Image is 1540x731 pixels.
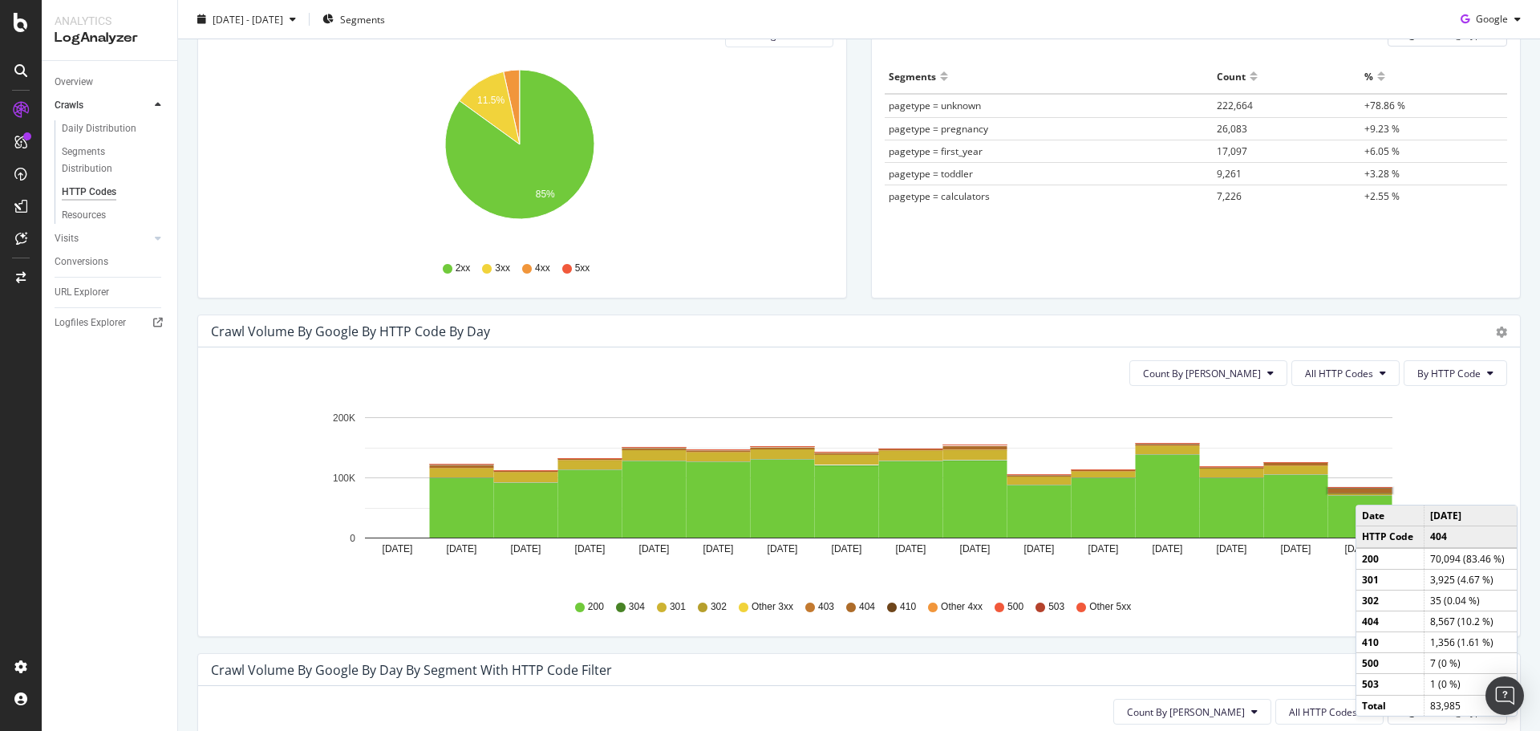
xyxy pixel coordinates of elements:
span: 200 [588,600,604,614]
span: Other 3xx [752,600,793,614]
span: 500 [1007,600,1023,614]
text: 11.5% [477,95,505,106]
text: [DATE] [1153,543,1183,554]
button: All HTTP Codes [1275,699,1384,725]
span: pagetype = pregnancy [889,122,988,136]
text: [DATE] [1217,543,1247,554]
td: 1,356 (1.61 %) [1424,632,1517,653]
a: Conversions [55,254,166,270]
div: Resources [62,207,106,224]
text: [DATE] [1281,543,1311,554]
text: [DATE] [703,543,734,554]
span: 3xx [495,262,510,275]
div: URL Explorer [55,284,109,301]
span: +2.55 % [1364,189,1400,203]
a: Segments Distribution [62,144,166,177]
span: 222,664 [1217,99,1253,112]
span: +3.28 % [1364,167,1400,181]
span: 7,226 [1217,189,1242,203]
span: By HTTP Code [1417,367,1481,380]
td: 8,567 (10.2 %) [1424,611,1517,632]
td: HTTP Code [1356,526,1424,548]
div: Visits [55,230,79,247]
span: 404 [859,600,875,614]
button: Count By [PERSON_NAME] [1129,360,1287,386]
text: [DATE] [1024,543,1055,554]
a: Crawls [55,97,150,114]
td: 404 [1356,611,1424,632]
text: 0 [350,533,355,544]
text: 200K [333,412,355,424]
text: [DATE] [832,543,862,554]
td: 70,094 (83.46 %) [1424,548,1517,570]
td: 1 (0 %) [1424,674,1517,695]
div: Count [1217,63,1246,89]
a: Daily Distribution [62,120,166,137]
span: pagetype = first_year [889,144,983,158]
span: All HTTP Codes [1289,705,1357,719]
text: [DATE] [383,543,413,554]
text: [DATE] [1088,543,1119,554]
span: 2xx [456,262,471,275]
span: +9.23 % [1364,122,1400,136]
text: [DATE] [447,543,477,554]
span: 9,261 [1217,167,1242,181]
td: 503 [1356,674,1424,695]
div: Crawl Volume by google by HTTP Code by Day [211,323,490,339]
div: Open Intercom Messenger [1485,676,1524,715]
span: 17,097 [1217,144,1247,158]
span: Count By Day [1143,367,1261,380]
a: Visits [55,230,150,247]
span: 503 [1048,600,1064,614]
text: [DATE] [639,543,670,554]
td: 83,985 [1424,695,1517,716]
text: [DATE] [768,543,798,554]
div: HTTP Codes [62,184,116,201]
span: 301 [670,600,686,614]
a: Overview [55,74,166,91]
div: % [1364,63,1373,89]
div: Overview [55,74,93,91]
td: [DATE] [1424,506,1517,526]
text: 100K [333,473,355,484]
div: Conversions [55,254,108,270]
span: +78.86 % [1364,99,1405,112]
td: 410 [1356,632,1424,653]
a: HTTP Codes [62,184,166,201]
span: 5xx [575,262,590,275]
div: Crawls [55,97,83,114]
text: [DATE] [960,543,991,554]
div: LogAnalyzer [55,29,164,47]
svg: A chart. [211,399,1495,585]
span: pagetype = toddler [889,167,973,181]
td: 200 [1356,548,1424,570]
span: Other 5xx [1089,600,1131,614]
td: 302 [1356,590,1424,611]
svg: A chart. [211,60,828,246]
text: [DATE] [896,543,926,554]
button: All HTTP Codes [1291,360,1400,386]
span: 302 [711,600,727,614]
button: Count By [PERSON_NAME] [1113,699,1271,725]
button: By HTTP Code [1404,360,1507,386]
span: All HTTP Codes [1305,367,1373,380]
div: Logfiles Explorer [55,315,126,331]
span: 403 [818,600,834,614]
span: pagetype = calculators [889,189,990,203]
a: URL Explorer [55,284,166,301]
div: gear [1496,327,1507,338]
td: 3,925 (4.67 %) [1424,569,1517,590]
td: 404 [1424,526,1517,548]
td: 301 [1356,569,1424,590]
div: Daily Distribution [62,120,136,137]
td: Date [1356,506,1424,526]
a: Logfiles Explorer [55,315,166,331]
button: Google [1454,6,1527,32]
span: pagetype = unknown [889,99,981,112]
span: [DATE] - [DATE] [213,12,283,26]
span: Google [1476,12,1508,26]
span: 304 [629,600,645,614]
text: [DATE] [511,543,541,554]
